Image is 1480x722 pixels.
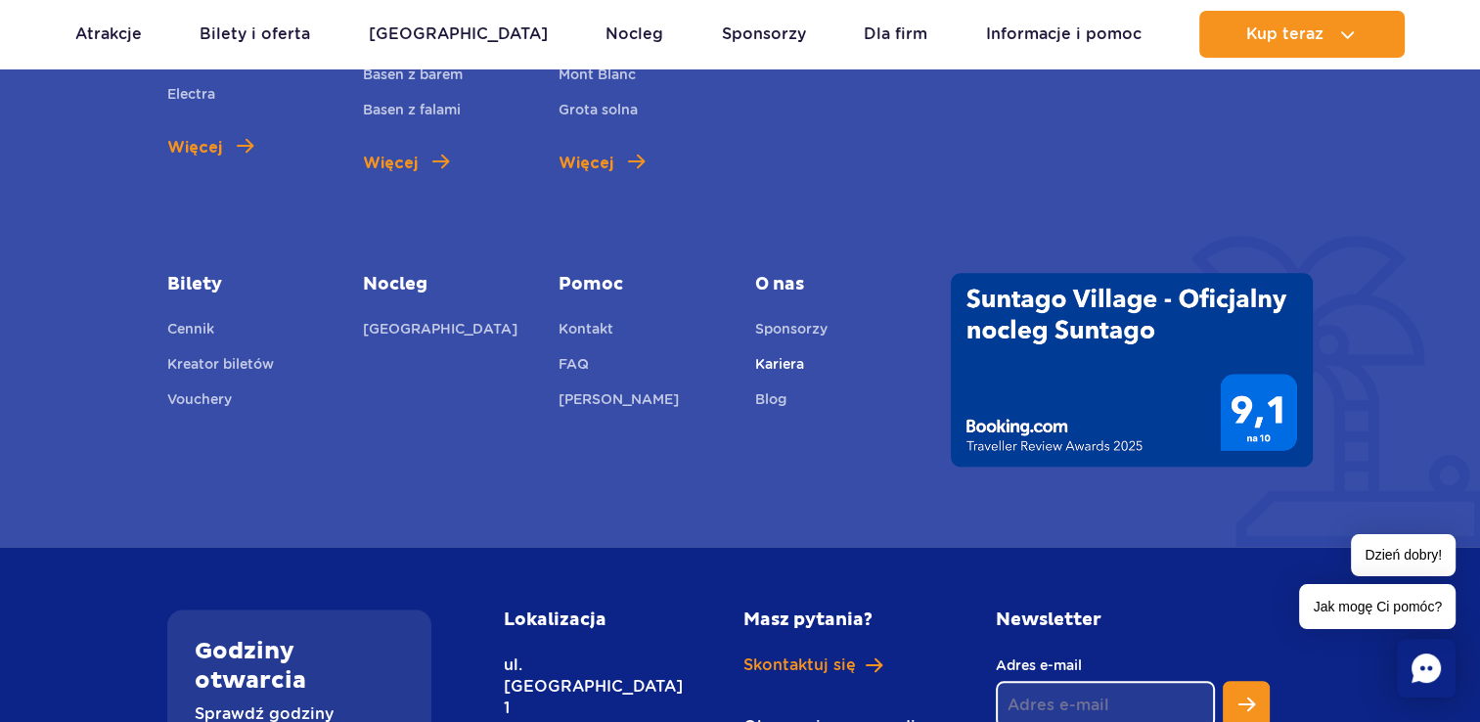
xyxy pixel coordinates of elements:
a: Mont Blanc [559,64,636,91]
a: Nocleg [363,273,529,296]
a: Grota solna [559,99,638,126]
a: Bilety i oferta [200,11,310,58]
span: Więcej [559,152,613,175]
a: FAQ [559,353,589,381]
a: Sponsorzy [755,318,828,345]
span: Skontaktuj się [743,654,856,676]
a: Kontakt [559,318,613,345]
a: Sponsorzy [722,11,806,58]
a: Dla firm [864,11,927,58]
a: Kariera [755,353,804,381]
a: Więcej [363,152,449,175]
a: Informacje i pomoc [986,11,1142,58]
a: Pomoc [559,273,725,296]
a: Więcej [167,136,253,159]
a: [PERSON_NAME] [559,388,679,416]
label: Adres e-mail [996,654,1215,676]
a: [GEOGRAPHIC_DATA] [363,318,517,345]
a: Atrakcje [75,11,142,58]
a: Kreator biletów [167,353,274,381]
a: Skontaktuj się [743,654,933,676]
span: Więcej [167,136,222,159]
span: Dzień dobry! [1351,534,1456,576]
h2: Masz pytania? [743,609,933,631]
a: Cennik [167,318,214,345]
span: Jak mogę Ci pomóc? [1299,584,1456,629]
a: Nocleg [605,11,663,58]
span: Kup teraz [1246,25,1323,43]
div: Chat [1397,639,1456,698]
span: O nas [755,273,921,296]
a: [GEOGRAPHIC_DATA] [369,11,548,58]
h2: Newsletter [996,609,1270,631]
h2: Godziny otwarcia [195,637,404,696]
button: Kup teraz [1199,11,1405,58]
a: Electra [167,83,215,111]
h2: Lokalizacja [504,609,655,631]
span: Więcej [363,152,418,175]
a: Basen z falami [363,99,461,126]
span: Mont Blanc [559,67,636,82]
a: Bilety [167,273,334,296]
a: Basen z barem [363,64,463,91]
a: Vouchery [167,388,232,416]
img: Traveller Review Awards 2025' od Booking.com dla Suntago Village - wynik 9.1/10 [951,273,1313,467]
a: Więcej [559,152,645,175]
a: Blog [755,388,786,416]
